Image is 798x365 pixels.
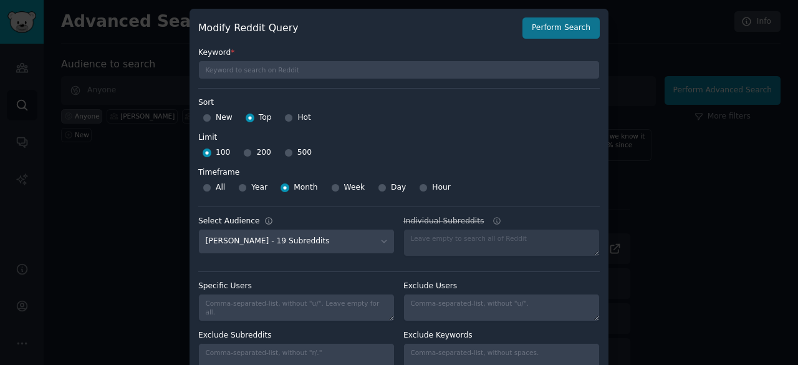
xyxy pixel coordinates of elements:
span: 500 [297,147,312,158]
label: Specific Users [198,281,395,292]
span: 100 [216,147,230,158]
input: Keyword to search on Reddit [198,61,600,79]
label: Timeframe [198,163,600,178]
span: Day [391,182,406,193]
div: Select Audience [198,216,260,227]
label: Exclude Users [403,281,600,292]
span: Hour [432,182,451,193]
label: Exclude Keywords [403,330,600,341]
button: Perform Search [522,17,600,39]
span: Week [344,182,365,193]
span: New [216,112,233,124]
label: Sort [198,97,600,109]
span: All [216,182,225,193]
span: Hot [297,112,311,124]
span: Month [294,182,317,193]
span: Top [259,112,272,124]
h2: Modify Reddit Query [198,21,516,36]
label: Individual Subreddits [403,216,600,227]
label: Exclude Subreddits [198,330,395,341]
span: Year [251,182,267,193]
div: Limit [198,132,217,144]
span: 200 [256,147,271,158]
label: Keyword [198,47,600,59]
